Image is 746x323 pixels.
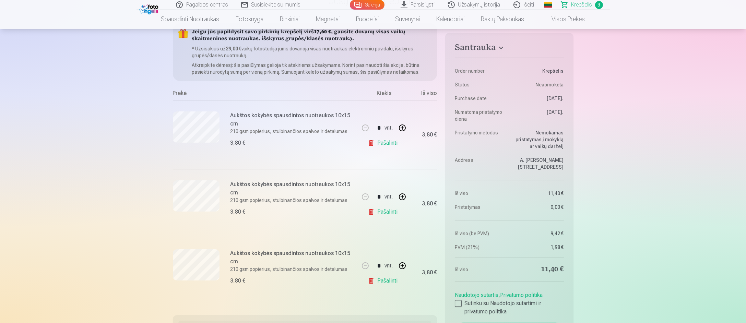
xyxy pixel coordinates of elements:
[513,157,564,170] dd: A. [PERSON_NAME] [STREET_ADDRESS]
[230,277,246,285] div: 3,80 €
[513,244,564,251] dd: 1,98 €
[428,10,473,29] a: Kalendoriai
[230,197,354,204] p: 210 gsm popierius, stulbinančios spalvos ir detalumas
[139,3,160,14] img: /fa2
[455,265,506,274] dt: Iš viso
[513,68,564,74] dd: Krepšelis
[455,204,506,211] dt: Pristatymas
[368,136,400,150] a: Pašalinti
[455,292,498,298] a: Naudotojo sutartis
[230,266,354,273] p: 210 gsm popierius, stulbinančios spalvos ir detalumas
[571,1,592,9] span: Krepšelis
[358,89,410,100] div: Kiekis
[513,204,564,211] dd: 0,00 €
[455,190,506,197] dt: Iš viso
[455,81,506,88] dt: Status
[192,29,432,43] h5: Jeigu jūs papildysit savo pirkinių krepšelį virš , gausite dovanų visas vaikų skaitmenines nuotra...
[314,29,331,35] b: 17,60 €
[230,180,354,197] h6: Aukštos kokybės spausdintos nuotraukos 10x15 cm
[384,258,393,274] div: vnt.
[455,43,564,55] button: Santrauka
[410,89,437,100] div: Iš viso
[368,205,400,219] a: Pašalinti
[455,129,506,150] dt: Pristatymo metodas
[513,129,564,150] dd: Nemokamas pristatymas į mokyklą ar vaikų darželį
[368,274,400,288] a: Pašalinti
[422,271,437,275] div: 3,80 €
[422,133,437,137] div: 3,80 €
[533,10,593,29] a: Visos prekės
[348,10,387,29] a: Puodeliai
[308,10,348,29] a: Magnetai
[272,10,308,29] a: Rinkiniai
[513,190,564,197] dd: 11,40 €
[455,299,564,316] label: Sutinku su Naudotojo sutartimi ir privatumo politika
[455,157,506,170] dt: Address
[230,249,354,266] h6: Aukštos kokybės spausdintos nuotraukos 10x15 cm
[192,62,432,75] p: Atkreipkite dėmesį: šis pasiūlymas galioja tik atskiriems užsakymams. Norint pasinaudoti šia akci...
[230,208,246,216] div: 3,80 €
[226,46,242,51] b: 29,00 €
[387,10,428,29] a: Suvenyrai
[230,139,246,147] div: 3,80 €
[513,230,564,237] dd: 9,42 €
[422,202,437,206] div: 3,80 €
[595,1,603,9] span: 3
[536,81,564,88] span: Neapmokėta
[455,109,506,122] dt: Numatoma pristatymo diena
[173,89,358,100] div: Prekė
[230,128,354,135] p: 210 gsm popierius, stulbinančios spalvos ir detalumas
[192,45,432,59] p: * Užsisakius už vaikų fotostudija jums dovanoja visas nuotraukas elektroniniu pavidalu, išskyrus ...
[230,111,354,128] h6: Aukštos kokybės spausdintos nuotraukos 10x15 cm
[513,265,564,274] dd: 11,40 €
[455,230,506,237] dt: Iš viso (be PVM)
[513,95,564,102] dd: [DATE].
[513,109,564,122] dd: [DATE].
[455,95,506,102] dt: Purchase date
[455,244,506,251] dt: PVM (21%)
[500,292,543,298] a: Privatumo politika
[384,189,393,205] div: vnt.
[228,10,272,29] a: Fotoknyga
[473,10,533,29] a: Raktų pakabukas
[153,10,228,29] a: Spausdinti nuotraukas
[384,120,393,136] div: vnt.
[455,68,506,74] dt: Order number
[455,288,564,316] div: ,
